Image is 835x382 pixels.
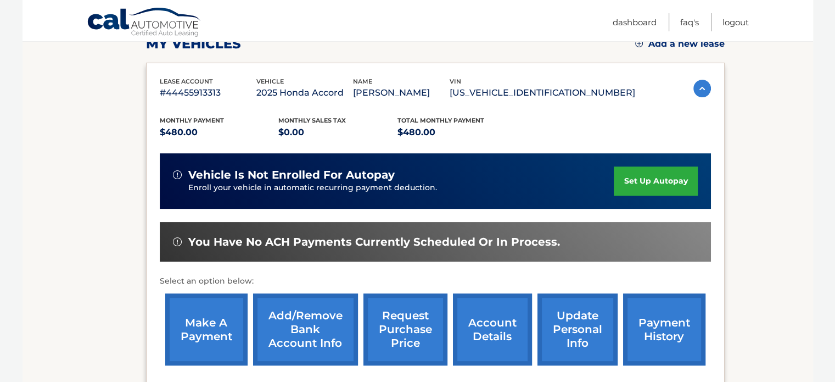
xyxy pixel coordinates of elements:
[253,294,358,366] a: Add/Remove bank account info
[146,36,241,52] h2: my vehicles
[188,168,395,182] span: vehicle is not enrolled for autopay
[160,275,711,288] p: Select an option below:
[397,125,517,140] p: $480.00
[256,77,284,85] span: vehicle
[693,80,711,97] img: accordion-active.svg
[87,7,202,39] a: Cal Automotive
[450,85,635,101] p: [US_VEHICLE_IDENTIFICATION_NUMBER]
[450,77,461,85] span: vin
[635,40,643,47] img: add.svg
[173,170,182,179] img: alert-white.svg
[680,13,699,31] a: FAQ's
[188,182,614,194] p: Enroll your vehicle in automatic recurring payment deduction.
[165,294,248,366] a: make a payment
[173,237,182,246] img: alert-white.svg
[397,117,484,124] span: Total Monthly Payment
[614,167,697,196] a: set up autopay
[188,235,560,249] span: You have no ACH payments currently scheduled or in process.
[278,125,397,140] p: $0.00
[256,85,353,101] p: 2025 Honda Accord
[613,13,657,31] a: Dashboard
[722,13,749,31] a: Logout
[537,294,618,366] a: update personal info
[453,294,532,366] a: account details
[353,77,372,85] span: name
[363,294,447,366] a: request purchase price
[635,38,725,49] a: Add a new lease
[623,294,705,366] a: payment history
[278,117,346,124] span: Monthly sales Tax
[160,85,256,101] p: #44455913313
[160,125,279,140] p: $480.00
[160,77,213,85] span: lease account
[353,85,450,101] p: [PERSON_NAME]
[160,117,224,124] span: Monthly Payment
